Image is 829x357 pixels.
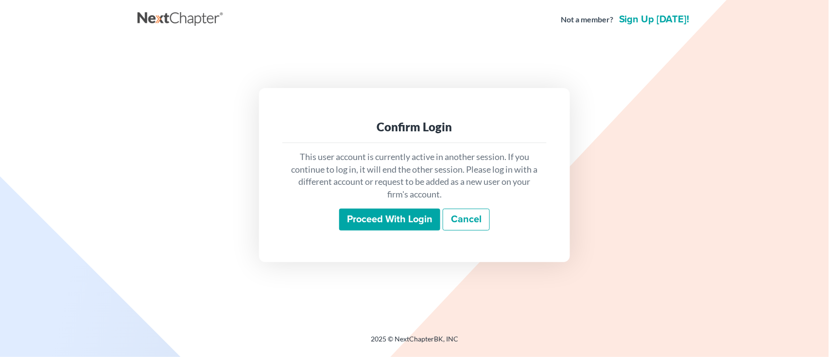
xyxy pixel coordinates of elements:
[339,209,440,231] input: Proceed with login
[290,151,539,201] p: This user account is currently active in another session. If you continue to log in, it will end ...
[290,119,539,135] div: Confirm Login
[138,334,691,352] div: 2025 © NextChapterBK, INC
[443,209,490,231] a: Cancel
[561,14,613,25] strong: Not a member?
[617,15,691,24] a: Sign up [DATE]!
